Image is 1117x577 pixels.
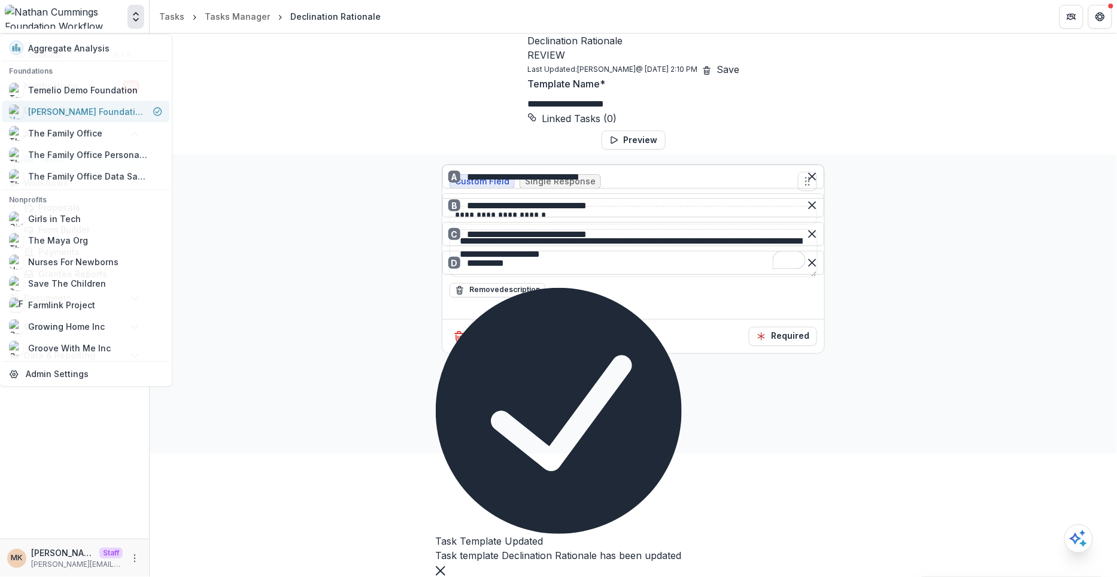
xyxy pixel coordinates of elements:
button: Get Help [1088,5,1112,29]
a: Tasks [154,8,189,25]
div: C [448,228,460,240]
button: Save [717,62,739,77]
span: REVIEW [527,49,565,61]
p: Staff [99,548,123,558]
div: A [448,171,460,183]
button: Removedescription [450,283,545,297]
button: Remove option [803,224,822,244]
button: Required [749,327,817,346]
button: Partners [1060,5,1083,29]
nav: breadcrumb [154,8,386,25]
button: Field Settings [497,327,517,346]
button: Add field [473,327,493,346]
button: Preview [602,130,666,150]
img: Nathan Cummings Foundation Workflow Sandbox logo [5,5,123,29]
div: Tasks Manager [205,10,270,23]
div: Tasks [159,10,184,23]
div: B [448,199,460,211]
button: Open entity switcher [128,5,144,29]
div: Maya Kuppermann [11,554,23,562]
button: Remove option [803,167,822,186]
p: [PERSON_NAME][EMAIL_ADDRESS][DOMAIN_NAME] [31,559,123,570]
button: Remove option [803,196,822,215]
button: Delete template [702,62,712,77]
button: Delete field [450,327,469,346]
div: Declination Rationale [290,10,381,23]
a: Tasks Manager [200,8,275,25]
p: Last Updated: [PERSON_NAME] @ [DATE] 2:10 PM [527,64,697,75]
p: [PERSON_NAME] [31,546,95,559]
button: More [128,551,142,566]
h2: Declination Rationale [527,34,623,48]
button: dependent-tasks [527,111,617,126]
div: D [448,257,460,269]
label: Template Name [527,77,732,91]
button: Remove option [803,253,822,272]
button: Open AI Assistant [1064,524,1093,553]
